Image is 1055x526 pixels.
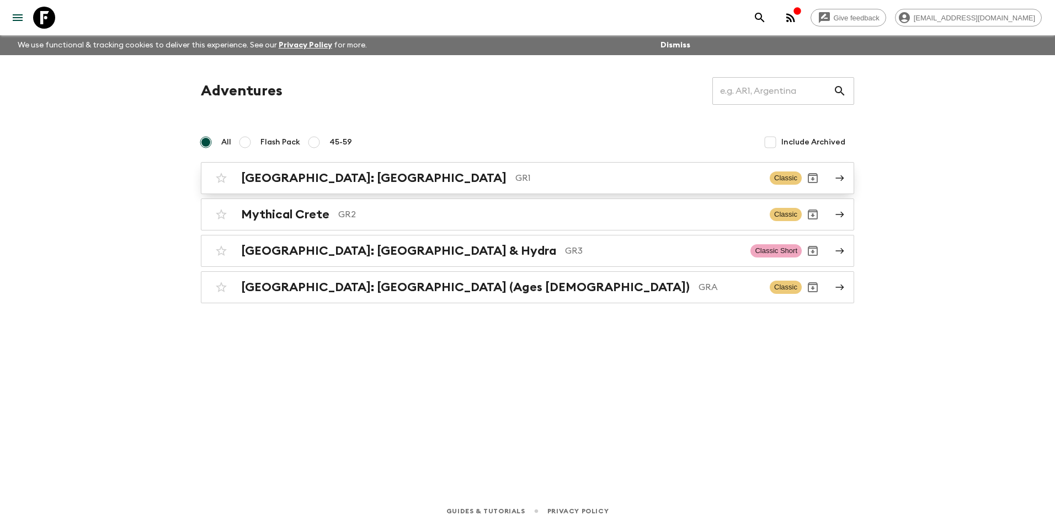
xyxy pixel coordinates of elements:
[329,137,352,148] span: 45-59
[712,76,833,106] input: e.g. AR1, Argentina
[221,137,231,148] span: All
[241,244,556,258] h2: [GEOGRAPHIC_DATA]: [GEOGRAPHIC_DATA] & Hydra
[241,207,329,222] h2: Mythical Crete
[781,137,845,148] span: Include Archived
[201,80,283,102] h1: Adventures
[770,281,802,294] span: Classic
[802,240,824,262] button: Archive
[908,14,1041,22] span: [EMAIL_ADDRESS][DOMAIN_NAME]
[828,14,886,22] span: Give feedback
[446,505,525,517] a: Guides & Tutorials
[699,281,761,294] p: GRA
[241,171,507,185] h2: [GEOGRAPHIC_DATA]: [GEOGRAPHIC_DATA]
[338,208,761,221] p: GR2
[811,9,886,26] a: Give feedback
[802,203,824,226] button: Archive
[750,244,802,257] span: Classic Short
[13,35,371,55] p: We use functional & tracking cookies to deliver this experience. See our for more.
[802,167,824,189] button: Archive
[241,280,690,294] h2: [GEOGRAPHIC_DATA]: [GEOGRAPHIC_DATA] (Ages [DEMOGRAPHIC_DATA])
[770,208,802,221] span: Classic
[201,271,854,303] a: [GEOGRAPHIC_DATA]: [GEOGRAPHIC_DATA] (Ages [DEMOGRAPHIC_DATA])GRAClassicArchive
[7,7,29,29] button: menu
[279,41,332,49] a: Privacy Policy
[802,276,824,298] button: Archive
[770,171,802,185] span: Classic
[515,171,761,185] p: GR1
[658,37,693,53] button: Dismiss
[201,198,854,230] a: Mythical CreteGR2ClassicArchive
[749,7,771,29] button: search adventures
[201,162,854,194] a: [GEOGRAPHIC_DATA]: [GEOGRAPHIC_DATA]GR1ClassicArchive
[565,244,742,257] p: GR3
[201,235,854,267] a: [GEOGRAPHIC_DATA]: [GEOGRAPHIC_DATA] & HydraGR3Classic ShortArchive
[260,137,300,148] span: Flash Pack
[895,9,1042,26] div: [EMAIL_ADDRESS][DOMAIN_NAME]
[547,505,609,517] a: Privacy Policy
